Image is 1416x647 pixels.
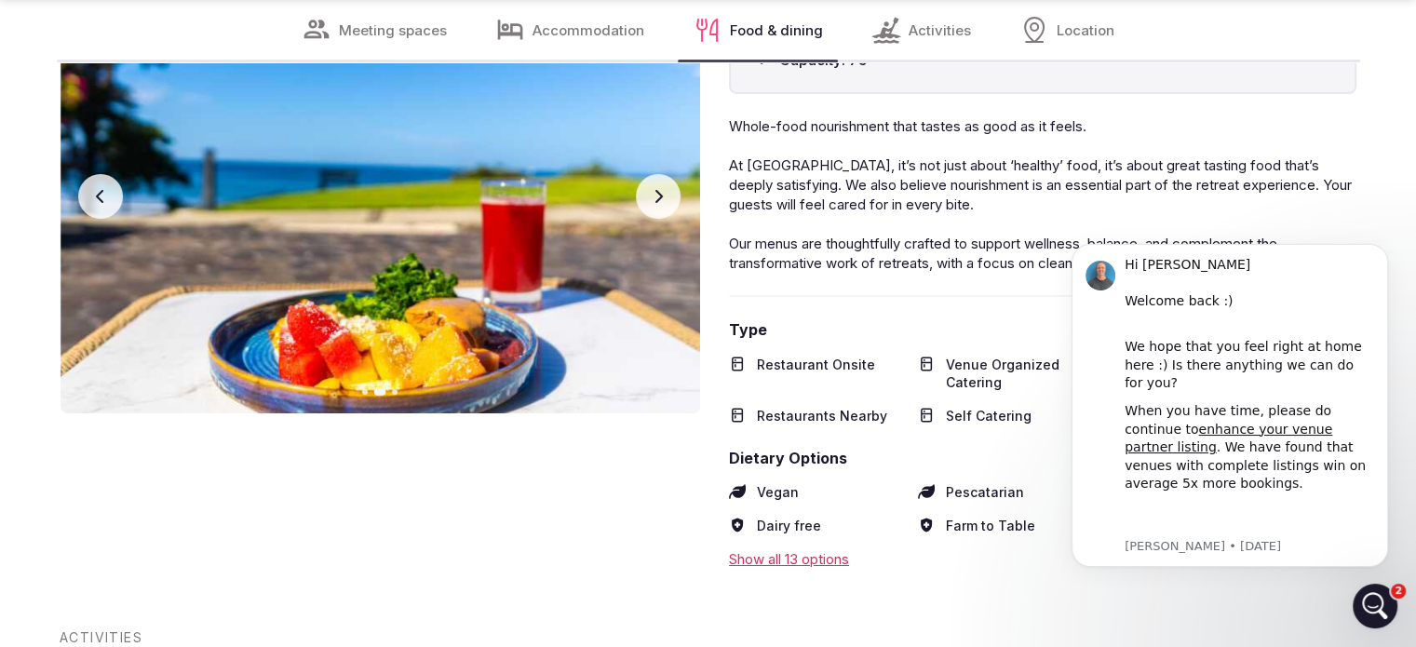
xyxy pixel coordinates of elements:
span: Vegan [757,483,799,502]
button: Go to slide 3 [392,389,398,395]
span: Accommodation [533,20,644,40]
span: Whole-food nourishment that tastes as good as it feels. [729,117,1086,135]
iframe: Intercom notifications message [1044,216,1416,597]
span: Type [729,319,1356,340]
span: Dietary Options [729,448,1356,468]
span: Activities [909,20,971,40]
iframe: Intercom live chat [1353,584,1397,628]
span: Dairy free [757,517,821,535]
button: Go to slide 1 [362,389,368,395]
div: Show all 13 options [729,549,1356,569]
span: Location [1057,20,1114,40]
span: Farm to Table [946,517,1035,535]
span: Activities [60,628,142,647]
span: Venue Organized Catering [946,356,1092,392]
span: Restaurants Nearby [757,407,887,425]
span: Restaurant Onsite [757,356,875,392]
span: 2 [1391,584,1406,599]
span: Pescatarian [946,483,1024,502]
span: Food & dining [730,20,823,40]
span: Our menus are thoughtfully crafted to support wellness, balance, and complement the transformativ... [729,235,1283,272]
span: At [GEOGRAPHIC_DATA], it’s not just about ‘healthy’ food, it’s about great tasting food that’s de... [729,156,1352,213]
span: Meeting spaces [339,20,447,40]
button: Go to slide 2 [373,389,385,397]
span: Self Catering [946,407,1032,425]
